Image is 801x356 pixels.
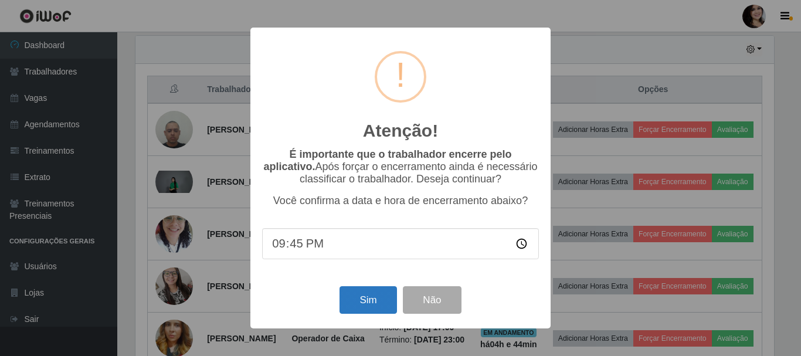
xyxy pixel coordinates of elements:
h2: Atenção! [363,120,438,141]
button: Sim [340,286,396,314]
button: Não [403,286,461,314]
p: Após forçar o encerramento ainda é necessário classificar o trabalhador. Deseja continuar? [262,148,539,185]
p: Você confirma a data e hora de encerramento abaixo? [262,195,539,207]
b: É importante que o trabalhador encerre pelo aplicativo. [263,148,511,172]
